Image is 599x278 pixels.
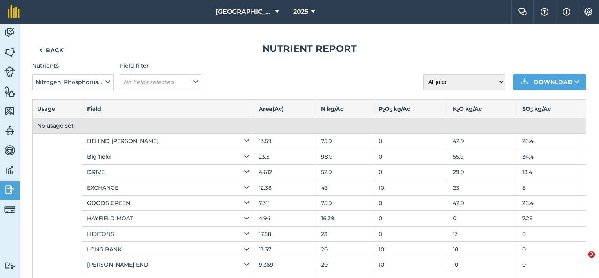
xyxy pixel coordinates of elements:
span: [GEOGRAPHIC_DATA] [216,7,272,16]
tr: DRIVE4.61252.9029.918.4 [33,165,586,180]
td: 20 [316,242,374,257]
td: 0 [374,211,448,226]
td: 52.9 [316,165,374,180]
div: [PERSON_NAME] END [87,260,249,269]
td: 55.9 [448,149,517,164]
tr: HEXTONS17.58230138 [33,226,586,241]
th: SO kg / Ac [517,99,586,118]
h1: Nutrient report [32,42,586,55]
td: 0 [374,149,448,164]
img: svg+xml;base64,PHN2ZyB4bWxucz0iaHR0cDovL3d3dy53My5vcmcvMjAwMC9zdmciIHdpZHRoPSI1NiIgaGVpZ2h0PSI2MC... [4,105,15,117]
td: 0 [374,134,448,149]
td: 42.9 [448,195,517,210]
td: 16.39 [316,211,374,226]
img: svg+xml;base64,PD94bWwgdmVyc2lvbj0iMS4wIiBlbmNvZGluZz0idXRmLTgiPz4KPCEtLSBHZW5lcmF0b3I6IEFkb2JlIE... [4,164,15,176]
td: 7.311 [254,195,316,210]
div: HAYFIELD MOAT [87,214,249,223]
th: Usage [33,99,82,118]
td: 34.4 [517,149,586,164]
sub: 2 [457,108,459,113]
td: 98.9 [316,149,374,164]
sub: 5 [390,108,392,113]
div: Big field [87,152,249,161]
th: Field [82,99,254,118]
td: 10 [374,257,448,273]
td: 4.612 [254,165,316,180]
img: svg+xml;base64,PHN2ZyB4bWxucz0iaHR0cDovL3d3dy53My5vcmcvMjAwMC9zdmciIHdpZHRoPSI1NiIgaGVpZ2h0PSI2MC... [4,86,15,97]
tr: BEHIND [PERSON_NAME]13.5975.9042.926.4 [33,134,586,149]
div: DRIVE [87,168,249,176]
img: svg+xml;base64,PD94bWwgdmVyc2lvbj0iMS4wIiBlbmNvZGluZz0idXRmLTgiPz4KPCEtLSBHZW5lcmF0b3I6IEFkb2JlIE... [4,262,15,269]
img: svg+xml;base64,PHN2ZyB4bWxucz0iaHR0cDovL3d3dy53My5vcmcvMjAwMC9zdmciIHdpZHRoPSI5IiBoZWlnaHQ9IjI0Ii... [39,46,43,55]
button: No fields selected [120,74,201,90]
th: N kg / Ac [316,99,374,118]
td: 42.9 [448,134,517,149]
td: 13 [448,226,517,241]
span: 3 [588,251,595,258]
th: K O kg / Ac [448,99,517,118]
td: 26.4 [517,195,586,210]
sub: 2 [383,108,385,113]
td: 43 [316,180,374,195]
img: svg+xml;base64,PD94bWwgdmVyc2lvbj0iMS4wIiBlbmNvZGluZz0idXRmLTgiPz4KPCEtLSBHZW5lcmF0b3I6IEFkb2JlIE... [4,144,15,156]
iframe: Intercom live chat [572,251,591,270]
td: 10 [448,257,517,273]
button: Download [513,74,586,90]
td: 8 [517,226,586,241]
td: 0 [517,242,586,257]
img: svg+xml;base64,PHN2ZyB4bWxucz0iaHR0cDovL3d3dy53My5vcmcvMjAwMC9zdmciIHdpZHRoPSI1NiIgaGVpZ2h0PSI2MC... [4,46,15,58]
td: 10 [448,242,517,257]
td: No usage set [33,118,586,133]
td: 12.38 [254,180,316,195]
td: 0 [517,257,586,273]
td: 23.5 [254,149,316,164]
td: 0 [374,195,448,210]
em: No fields selected [123,79,174,86]
span: 2025 [293,7,308,16]
img: svg+xml;base64,PD94bWwgdmVyc2lvbj0iMS4wIiBlbmNvZGluZz0idXRmLTgiPz4KPCEtLSBHZW5lcmF0b3I6IEFkb2JlIE... [4,66,15,77]
tr: Big field23.598.9055.934.4 [33,149,586,164]
img: A question mark icon [540,8,549,16]
div: BEHIND [PERSON_NAME] [87,137,249,145]
tr: LONG BANK13.372010100 [33,242,586,257]
td: 13.59 [254,134,316,149]
img: svg+xml;base64,PD94bWwgdmVyc2lvbj0iMS4wIiBlbmNvZGluZz0idXRmLTgiPz4KPCEtLSBHZW5lcmF0b3I6IEFkb2JlIE... [4,184,15,196]
td: 20 [316,257,374,273]
img: svg+xml;base64,PD94bWwgdmVyc2lvbj0iMS4wIiBlbmNvZGluZz0idXRmLTgiPz4KPCEtLSBHZW5lcmF0b3I6IEFkb2JlIE... [4,125,15,137]
tr: HAYFIELD MOAT4.9416.39007.28 [33,211,586,226]
th: P O kg / Ac [374,99,448,118]
td: 7.28 [517,211,586,226]
div: HEXTONS [87,230,249,238]
img: A cog icon [584,8,593,16]
td: 10 [374,180,448,195]
tr: GOODS GREEN7.31175.9042.926.4 [33,195,586,210]
td: 18.4 [517,165,586,180]
td: 9.369 [254,257,316,273]
td: 23 [448,180,517,195]
td: 75.9 [316,195,374,210]
img: Download icon [520,77,529,87]
h4: Nutrients [32,61,114,70]
td: 26.4 [517,134,586,149]
div: EXCHANGE [87,183,249,192]
div: LONG BANK [87,245,249,254]
sub: 3 [530,108,533,113]
span: Nitrogen, Phosphorus, Potassium, Magnesium, Sulphur, Sodium [36,78,104,86]
button: Nitrogen, Phosphorus, Potassium, Magnesium, Sulphur, Sodium [32,74,114,90]
img: fieldmargin Logo [8,5,20,18]
div: GOODS GREEN [87,199,249,207]
th: Area ( Ac ) [254,99,316,118]
h4: Field filter [120,61,201,70]
td: 10 [374,242,448,257]
td: 13.37 [254,242,316,257]
img: Two speech bubbles overlapping with the left bubble in the forefront [518,8,527,16]
td: 75.9 [316,134,374,149]
td: 29.9 [448,165,517,180]
img: svg+xml;base64,PD94bWwgdmVyc2lvbj0iMS4wIiBlbmNvZGluZz0idXRmLTgiPz4KPCEtLSBHZW5lcmF0b3I6IEFkb2JlIE... [4,27,15,38]
a: Back [32,42,71,58]
td: 17.58 [254,226,316,241]
img: svg+xml;base64,PHN2ZyB4bWxucz0iaHR0cDovL3d3dy53My5vcmcvMjAwMC9zdmciIHdpZHRoPSIxNyIgaGVpZ2h0PSIxNy... [563,7,570,16]
td: 23 [316,226,374,241]
tr: EXCHANGE12.384310238 [33,180,586,195]
img: svg+xml;base64,PD94bWwgdmVyc2lvbj0iMS4wIiBlbmNvZGluZz0idXRmLTgiPz4KPCEtLSBHZW5lcmF0b3I6IEFkb2JlIE... [4,204,15,215]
